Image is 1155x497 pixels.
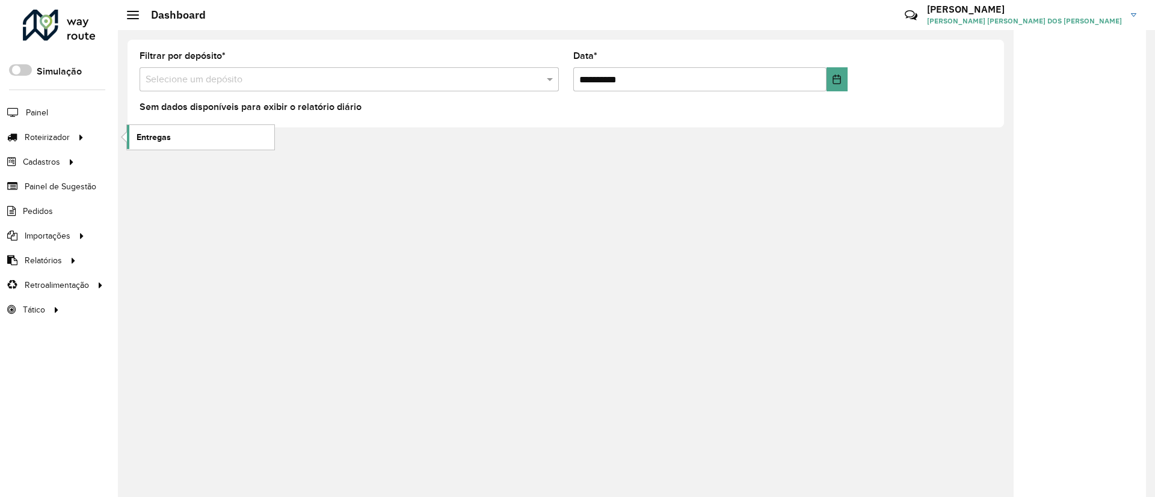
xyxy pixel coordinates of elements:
[37,64,82,79] label: Simulação
[25,230,70,242] span: Importações
[127,125,274,149] a: Entregas
[23,303,45,316] span: Tático
[927,4,1122,15] h3: [PERSON_NAME]
[23,156,60,168] span: Cadastros
[139,8,206,22] h2: Dashboard
[827,67,848,91] button: Choose Date
[137,131,171,144] span: Entregas
[25,131,70,144] span: Roteirizador
[140,100,362,114] label: Sem dados disponíveis para exibir o relatório diário
[898,2,924,28] a: Contato Rápido
[25,180,96,193] span: Painel de Sugestão
[23,205,53,218] span: Pedidos
[573,49,597,63] label: Data
[927,16,1122,26] span: [PERSON_NAME] [PERSON_NAME] DOS [PERSON_NAME]
[25,254,62,267] span: Relatórios
[140,49,226,63] label: Filtrar por depósito
[26,106,48,119] span: Painel
[25,279,89,291] span: Retroalimentação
